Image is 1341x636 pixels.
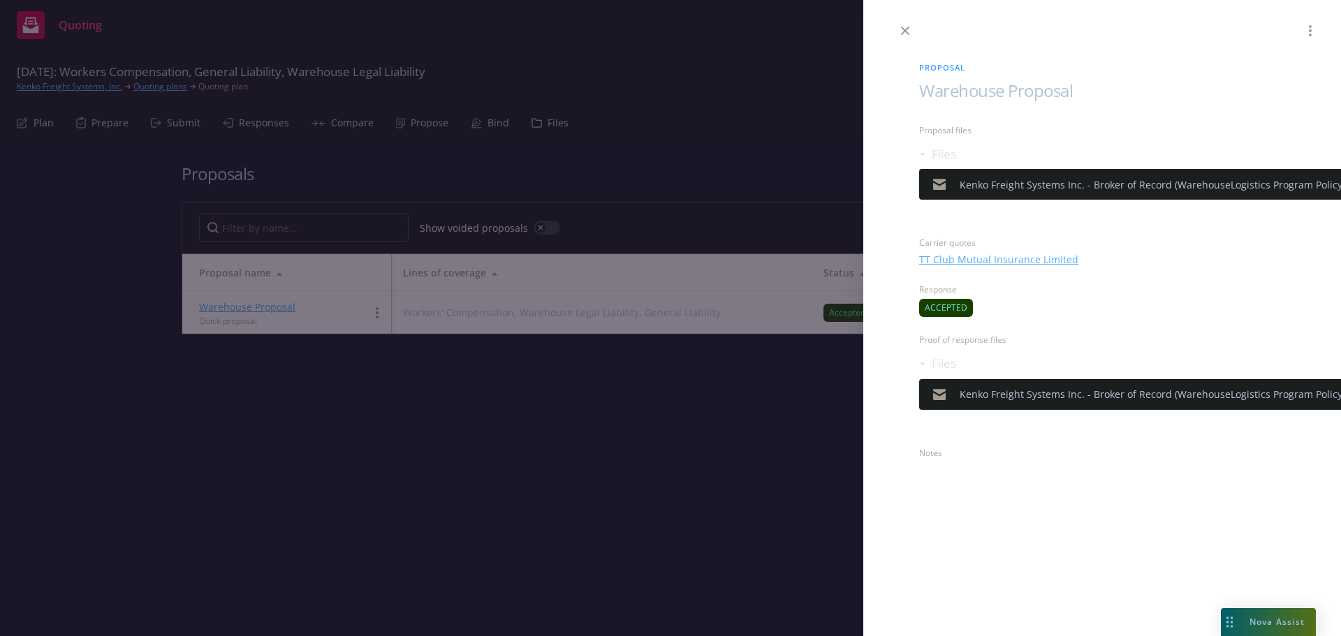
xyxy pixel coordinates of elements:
div: Files [919,355,956,373]
div: Drag to move [1221,608,1238,636]
a: more [1302,22,1319,39]
span: Nova Assist [1250,616,1305,628]
h3: Files [932,355,956,373]
button: Nova Assist [1221,608,1316,636]
h1: Warehouse Proposal [919,79,1285,102]
span: ACCEPTED [925,302,967,314]
span: Proposal [919,61,1285,73]
a: close [897,22,914,39]
div: Files [919,145,956,163]
h3: Files [932,145,956,163]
